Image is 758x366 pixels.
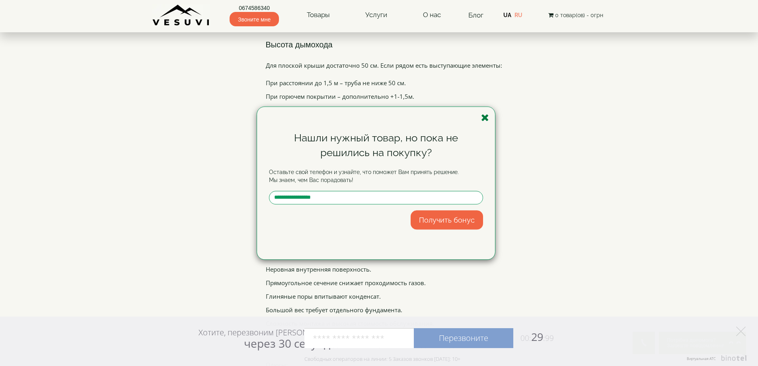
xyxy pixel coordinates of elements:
[199,327,335,338] font: Хотите, перезвоним [PERSON_NAME]
[674,355,748,366] a: Элемент управления
[531,329,543,344] font: 29
[411,210,483,229] button: Получить бонус
[736,327,746,336] a: Элемент управления
[294,132,458,159] font: Нашли нужный товар, но пока не решились на покупку?
[439,333,488,343] font: Перезвоните
[244,336,335,351] font: через 30 секунд?
[269,169,459,175] font: Оставьте свой телефон и узнайте, что поможет Вам принять решение.
[304,355,460,362] font: Свободных операторов на линии: 5 Заказов звонков [DATE]: 10+
[520,333,531,343] font: 00:
[269,177,353,183] font: Мы знаем, чем Вас порадовать!
[414,328,513,348] a: Перезвоните
[543,333,554,343] font: :99
[687,356,716,361] font: Виртуальная АТС
[419,216,475,224] font: Получить бонус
